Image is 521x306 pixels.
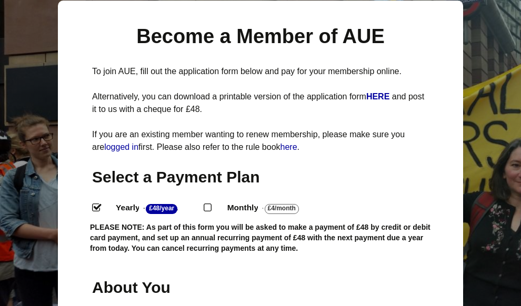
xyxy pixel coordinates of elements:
[92,277,193,298] h2: About You
[280,142,297,151] a: here
[92,90,429,116] p: Alternatively, you can download a printable version of the application form and post it to us wit...
[366,92,392,101] a: HERE
[92,65,429,78] p: To join AUE, fill out the application form below and pay for your membership online.
[92,24,429,49] h1: Become a Member of AUE
[92,128,429,154] p: If you are an existing member wanting to renew membership, please make sure you are first. Please...
[146,204,177,214] strong: £48/Year
[104,142,138,151] a: logged in
[218,200,325,216] label: Monthly - .
[366,92,389,101] strong: HERE
[106,200,204,216] label: Yearly - .
[92,168,260,186] span: Select a Payment Plan
[265,204,299,214] strong: £4/Month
